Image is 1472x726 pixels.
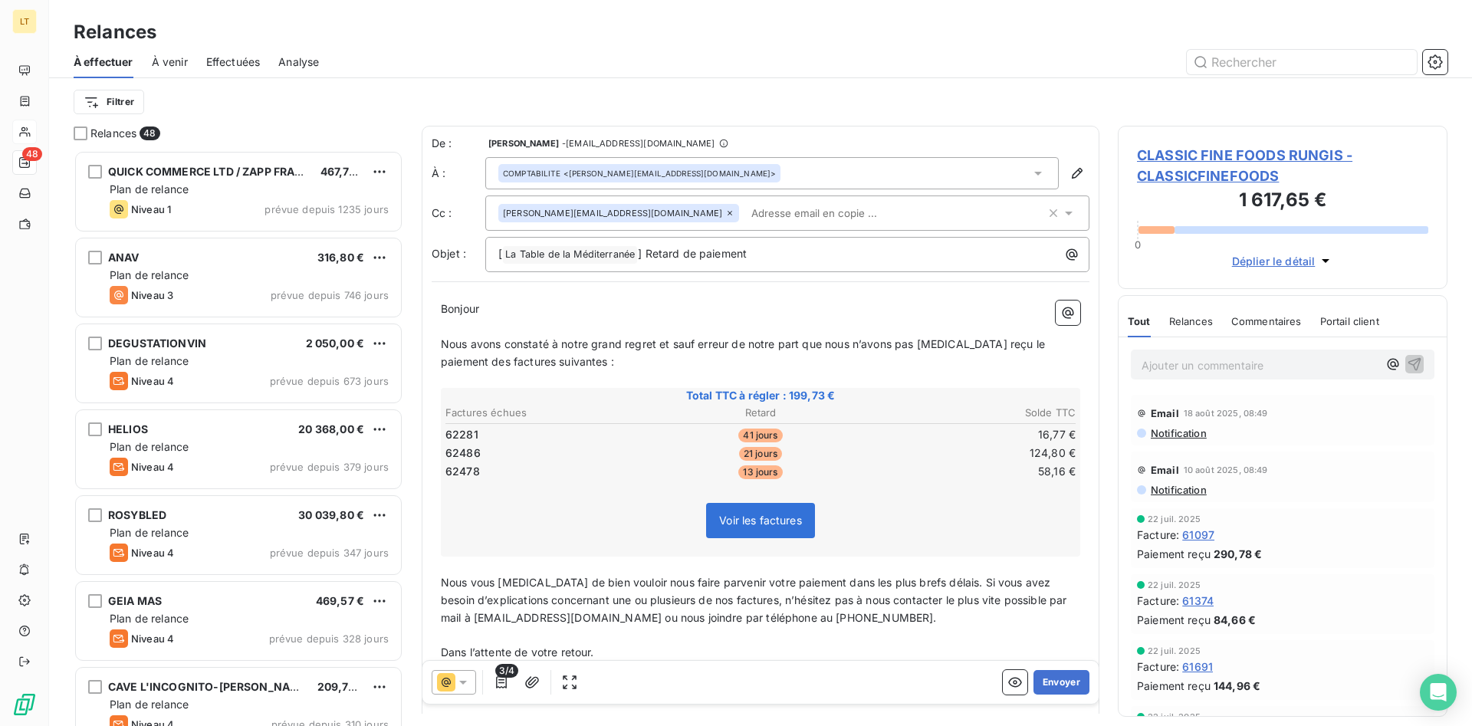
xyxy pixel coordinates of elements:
[441,576,1070,624] span: Nous vous [MEDICAL_DATA] de bien vouloir nous faire parvenir votre paiement dans les plus brefs d...
[441,646,594,659] span: Dans l’attente de votre retour.
[74,18,156,46] h3: Relances
[1151,407,1179,419] span: Email
[270,461,389,473] span: prévue depuis 379 jours
[317,680,366,693] span: 209,76 €
[131,203,171,215] span: Niveau 1
[1148,646,1201,655] span: 22 juil. 2025
[1137,186,1428,217] h3: 1 617,65 €
[110,612,189,625] span: Plan de relance
[445,405,654,421] th: Factures échues
[108,251,140,264] span: ANAV
[320,165,366,178] span: 467,78 €
[739,447,782,461] span: 21 jours
[441,337,1048,368] span: Nous avons constaté à notre grand regret et sauf erreur de notre part que nous n’avons pas [MEDIC...
[1149,427,1207,439] span: Notification
[1135,238,1141,251] span: 0
[1232,253,1316,269] span: Déplier le détail
[131,547,174,559] span: Niveau 4
[432,136,485,151] span: De :
[298,508,364,521] span: 30 039,80 €
[74,54,133,70] span: À effectuer
[317,251,364,264] span: 316,80 €
[867,463,1076,480] td: 58,16 €
[270,547,389,559] span: prévue depuis 347 jours
[738,465,782,479] span: 13 jours
[1137,612,1211,628] span: Paiement reçu
[1137,546,1211,562] span: Paiement reçu
[488,139,559,148] span: [PERSON_NAME]
[498,247,502,260] span: [
[110,354,189,367] span: Plan de relance
[131,461,174,473] span: Niveau 4
[1184,409,1268,418] span: 18 août 2025, 08:49
[264,203,389,215] span: prévue depuis 1235 jours
[867,405,1076,421] th: Solde TTC
[269,632,389,645] span: prévue depuis 328 jours
[1137,145,1428,186] span: CLASSIC FINE FOODS RUNGIS - CLASSICFINEFOODS
[432,205,485,221] label: Cc :
[1137,527,1179,543] span: Facture :
[74,90,144,114] button: Filtrer
[738,429,782,442] span: 41 jours
[1182,659,1213,675] span: 61691
[1320,315,1379,327] span: Portail client
[90,126,136,141] span: Relances
[503,168,560,179] span: COMPTABILITE
[445,464,480,479] span: 62478
[867,426,1076,443] td: 16,77 €
[1187,50,1417,74] input: Rechercher
[1137,593,1179,609] span: Facture :
[152,54,188,70] span: À venir
[316,594,364,607] span: 469,57 €
[719,514,802,527] span: Voir les factures
[1137,659,1179,675] span: Facture :
[131,289,173,301] span: Niveau 3
[206,54,261,70] span: Effectuées
[1214,546,1262,562] span: 290,78 €
[1148,514,1201,524] span: 22 juil. 2025
[278,54,319,70] span: Analyse
[12,692,37,717] img: Logo LeanPay
[867,445,1076,462] td: 124,80 €
[110,182,189,195] span: Plan de relance
[1182,527,1214,543] span: 61097
[271,289,389,301] span: prévue depuis 746 jours
[110,268,189,281] span: Plan de relance
[131,632,174,645] span: Niveau 4
[110,440,189,453] span: Plan de relance
[1033,670,1089,695] button: Envoyer
[298,422,364,435] span: 20 368,00 €
[1420,674,1457,711] div: Open Intercom Messenger
[1149,484,1207,496] span: Notification
[131,375,174,387] span: Niveau 4
[1184,465,1268,475] span: 10 août 2025, 08:49
[1151,464,1179,476] span: Email
[745,202,922,225] input: Adresse email en copie ...
[1137,678,1211,694] span: Paiement reçu
[108,422,148,435] span: HELIOS
[306,337,365,350] span: 2 050,00 €
[503,209,722,218] span: [PERSON_NAME][EMAIL_ADDRESS][DOMAIN_NAME]
[1214,612,1256,628] span: 84,66 €
[1182,593,1214,609] span: 61374
[503,246,637,264] span: La Table de la Méditerranée
[74,150,403,726] div: grid
[1214,678,1260,694] span: 144,96 €
[108,594,162,607] span: GEIA MAS
[108,508,166,521] span: ROSYBLED
[22,147,42,161] span: 48
[110,526,189,539] span: Plan de relance
[1148,580,1201,590] span: 22 juil. 2025
[1227,252,1339,270] button: Déplier le détail
[441,302,479,315] span: Bonjour
[1169,315,1213,327] span: Relances
[1148,712,1201,721] span: 22 juil. 2025
[12,9,37,34] div: LT
[108,165,318,178] span: QUICK COMMERCE LTD / ZAPP FRANCE
[638,247,747,260] span: ] Retard de paiement
[655,405,865,421] th: Retard
[432,166,485,181] label: À :
[445,445,481,461] span: 62486
[108,337,206,350] span: DEGUSTATIONVIN
[110,698,189,711] span: Plan de relance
